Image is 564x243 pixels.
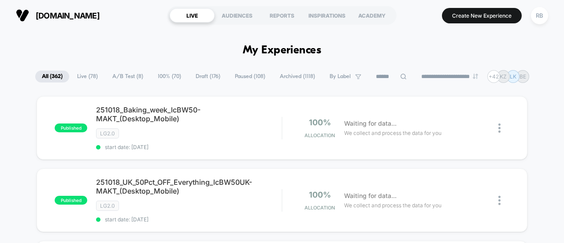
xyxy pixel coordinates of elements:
span: [DOMAIN_NAME] [36,11,100,20]
span: Paused ( 108 ) [228,71,272,82]
span: Draft ( 176 ) [189,71,227,82]
div: ACADEMY [349,8,394,22]
div: LIVE [170,8,215,22]
span: By Label [330,73,351,80]
span: Waiting for data... [344,119,397,128]
span: published [55,123,87,132]
p: KZ [500,73,507,80]
div: + 42 [487,70,500,83]
h1: My Experiences [243,44,322,57]
div: REPORTS [260,8,304,22]
div: INSPIRATIONS [304,8,349,22]
p: LK [510,73,516,80]
span: Live ( 78 ) [70,71,104,82]
img: end [473,74,478,79]
span: start date: [DATE] [96,216,282,223]
span: Allocation [304,205,335,211]
span: We collect and process the data for you [344,129,442,137]
span: 251018_UK_50Pct_OFF_Everything_lcBW50UK-MAKT_(Desktop_Mobile) [96,178,282,195]
span: 251018_Baking_week_lcBW50-MAKT_(Desktop_Mobile) [96,105,282,123]
span: start date: [DATE] [96,144,282,150]
button: [DOMAIN_NAME] [13,8,102,22]
p: BE [519,73,526,80]
img: close [498,196,501,205]
button: RB [528,7,551,25]
div: AUDIENCES [215,8,260,22]
img: close [498,123,501,133]
span: LG2.0 [96,201,119,211]
span: Waiting for data... [344,191,397,201]
div: RB [531,7,548,24]
span: 100% [309,190,331,199]
button: Create New Experience [442,8,522,23]
span: 100% ( 70 ) [151,71,188,82]
span: All ( 362 ) [35,71,69,82]
span: A/B Test ( 8 ) [106,71,150,82]
span: LG2.0 [96,128,119,138]
img: Visually logo [16,9,29,22]
span: Allocation [304,132,335,138]
span: 100% [309,118,331,127]
span: published [55,196,87,205]
span: We collect and process the data for you [344,201,442,209]
span: Archived ( 1118 ) [273,71,322,82]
